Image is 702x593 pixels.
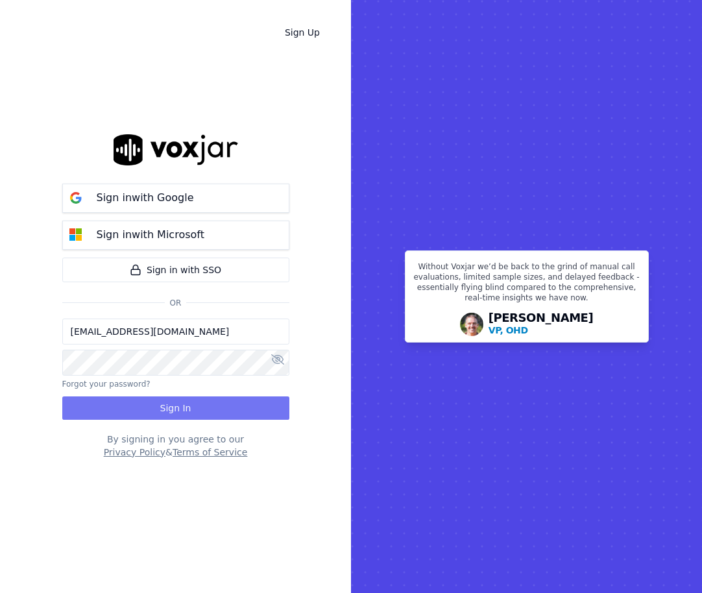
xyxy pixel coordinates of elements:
img: logo [114,134,238,165]
span: Or [165,298,187,308]
a: Sign Up [274,21,330,44]
button: Terms of Service [173,446,247,459]
p: Sign in with Microsoft [97,227,204,243]
button: Forgot your password? [62,379,151,389]
p: Without Voxjar we’d be back to the grind of manual call evaluations, limited sample sizes, and de... [413,261,640,308]
input: Email [62,319,289,345]
button: Privacy Policy [104,446,165,459]
p: Sign in with Google [97,190,194,206]
p: VP, OHD [489,324,528,337]
button: Sign inwith Google [62,184,289,213]
a: Sign in with SSO [62,258,289,282]
div: By signing in you agree to our & [62,433,289,459]
img: microsoft Sign in button [63,222,89,248]
img: google Sign in button [63,185,89,211]
div: [PERSON_NAME] [489,312,594,337]
img: Avatar [460,313,483,336]
button: Sign inwith Microsoft [62,221,289,250]
button: Sign In [62,396,289,420]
